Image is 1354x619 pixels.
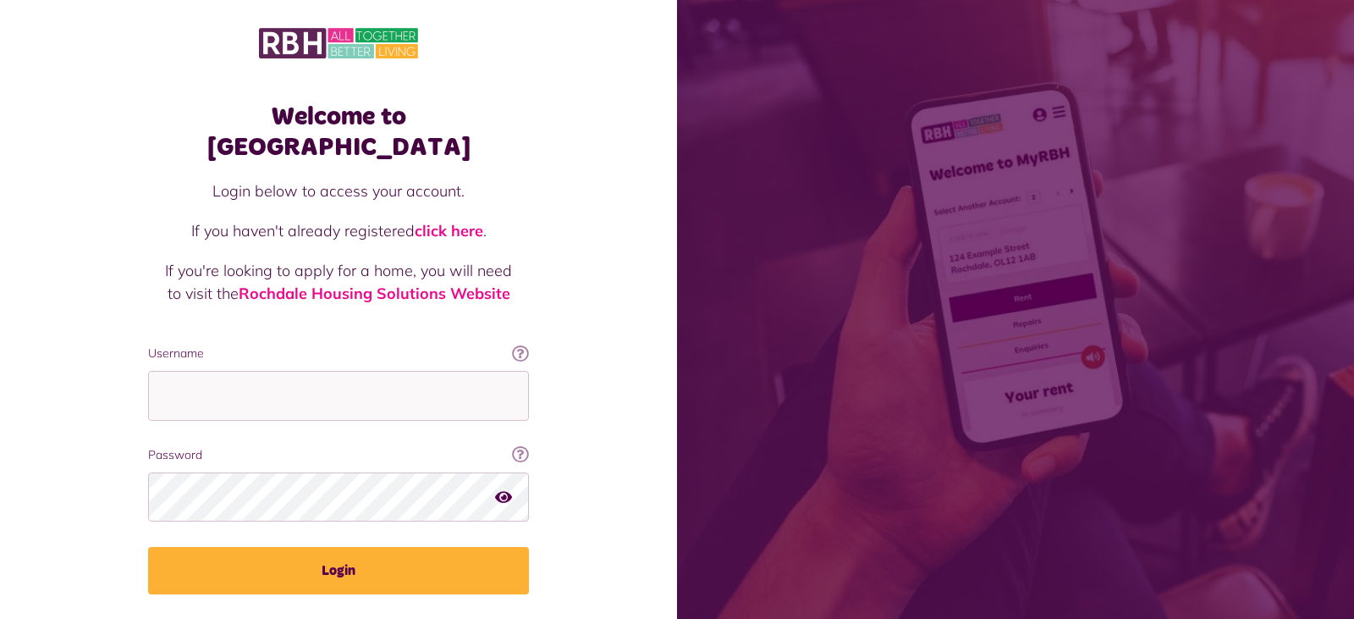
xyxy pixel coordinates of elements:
a: Rochdale Housing Solutions Website [239,284,510,303]
p: If you haven't already registered . [165,219,512,242]
button: Login [148,547,529,594]
a: click here [415,221,483,240]
p: Login below to access your account. [165,180,512,202]
h1: Welcome to [GEOGRAPHIC_DATA] [148,102,529,163]
label: Username [148,345,529,362]
label: Password [148,446,529,464]
p: If you're looking to apply for a home, you will need to visit the [165,259,512,305]
img: MyRBH [259,25,418,61]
